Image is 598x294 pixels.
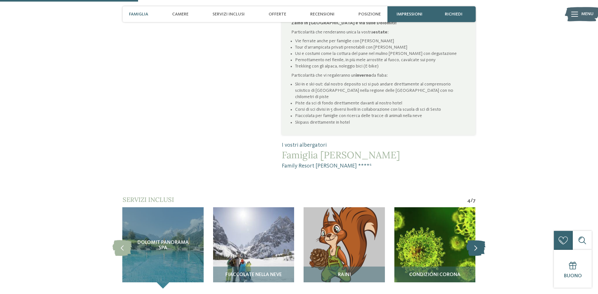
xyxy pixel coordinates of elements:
span: Camere [172,12,189,17]
span: 7 [473,197,476,204]
li: Tour d’arrampicata privati prenotabili con [PERSON_NAME] [295,44,466,50]
li: Corsi di sci divisi in 5 diversi livelli in collaborazione con la scuola di sci di Sesto [295,106,466,113]
span: Buono [564,273,582,279]
span: Family Resort [PERSON_NAME] ****ˢ [282,162,475,170]
li: Piste da sci di fondo direttamente davanti al nostro hotel [295,100,466,106]
span: Posizione [358,12,381,17]
span: Offerte [269,12,286,17]
span: Servizi inclusi [212,12,245,17]
li: Fiaccolata per famiglie con ricerca delle tracce di animali nella neve [295,113,466,119]
strong: estate [373,30,387,34]
li: Skipass direttamente in hotel [295,119,466,126]
li: Pernottamento nel fienile, in più mele arrostite al fuoco, cavalcate sui pony [295,57,466,63]
span: Famiglia [129,12,148,17]
strong: Zaino in [GEOGRAPHIC_DATA] e via sulle Dolomiti! [291,21,397,25]
li: Usi e costumi come la cottura del pane nel mulino [PERSON_NAME] con degustazione [295,50,466,57]
a: Buono [554,250,592,288]
span: Fiaccolate nella neve [225,272,282,278]
li: Vie ferrate anche per famiglie con [PERSON_NAME] [295,38,466,44]
strong: inverno [356,73,371,78]
span: Impressioni [397,12,422,17]
p: Particolarità che vi regaleranno un da fiaba: [291,72,466,79]
span: Famiglia [PERSON_NAME] [282,149,475,161]
li: Ski-in e ski-out: dal nostro deposito sci si può andare direttamente al comprensorio sciistico di... [295,81,466,100]
span: Dolomit Panorama SPA [135,240,191,251]
li: Trekking con gli alpaca, noleggio bici (E-bike) [295,63,466,69]
span: richiedi [445,12,462,17]
span: I vostri albergatori [282,141,475,149]
img: Il nostro family hotel a Sesto, il vostro rifugio sulle Dolomiti. [394,207,475,288]
span: Servizi inclusi [123,196,174,203]
span: RAINI [338,272,351,278]
span: Recensioni [310,12,334,17]
p: Particolarità che renderanno unica la vostra : [291,29,466,35]
span: 4 [467,197,471,204]
span: Condizioni Corona [409,272,461,278]
img: Il nostro family hotel a Sesto, il vostro rifugio sulle Dolomiti. [213,207,294,288]
span: / [471,197,473,204]
img: Il nostro family hotel a Sesto, il vostro rifugio sulle Dolomiti. [304,207,385,288]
